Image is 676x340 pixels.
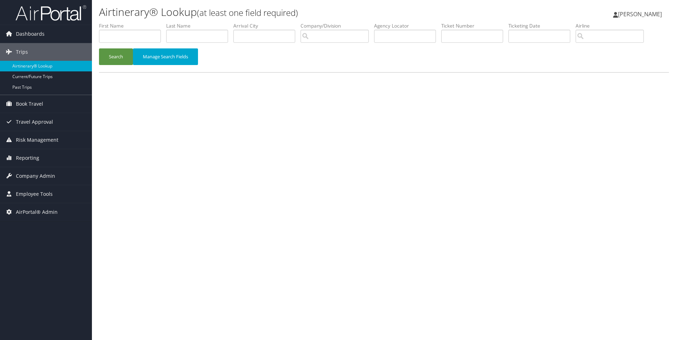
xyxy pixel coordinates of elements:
[16,149,39,167] span: Reporting
[618,10,662,18] span: [PERSON_NAME]
[16,5,86,21] img: airportal-logo.png
[374,22,441,29] label: Agency Locator
[16,25,45,43] span: Dashboards
[133,48,198,65] button: Manage Search Fields
[508,22,576,29] label: Ticketing Date
[613,4,669,25] a: [PERSON_NAME]
[441,22,508,29] label: Ticket Number
[166,22,233,29] label: Last Name
[99,48,133,65] button: Search
[16,185,53,203] span: Employee Tools
[16,167,55,185] span: Company Admin
[576,22,649,29] label: Airline
[99,5,479,19] h1: Airtinerary® Lookup
[16,95,43,113] span: Book Travel
[16,43,28,61] span: Trips
[16,203,58,221] span: AirPortal® Admin
[197,7,298,18] small: (at least one field required)
[16,113,53,131] span: Travel Approval
[301,22,374,29] label: Company/Division
[16,131,58,149] span: Risk Management
[233,22,301,29] label: Arrival City
[99,22,166,29] label: First Name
